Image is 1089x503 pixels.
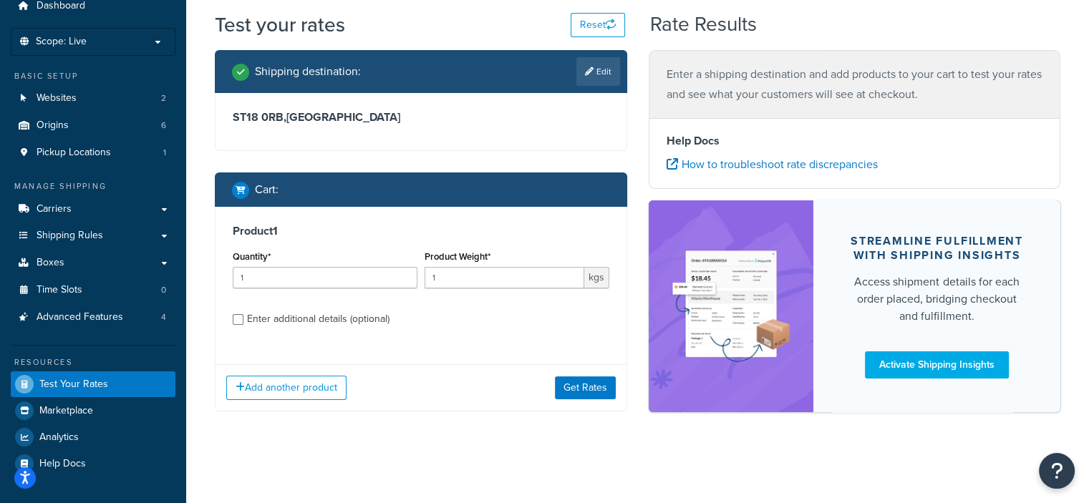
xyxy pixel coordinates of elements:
span: Analytics [39,431,79,444]
h4: Help Docs [667,132,1043,150]
li: Advanced Features [11,304,175,331]
h2: Shipping destination : [255,65,361,78]
button: Get Rates [555,376,616,399]
a: Shipping Rules [11,223,175,249]
div: Resources [11,356,175,368]
a: Marketplace [11,398,175,424]
a: How to troubleshoot rate discrepancies [667,156,878,172]
p: Enter a shipping destination and add products to your cart to test your rates and see what your c... [667,64,1043,104]
span: Carriers [37,203,72,215]
span: Help Docs [39,458,86,470]
h1: Test your rates [215,11,345,39]
a: Boxes [11,250,175,276]
a: Carriers [11,196,175,223]
a: Origins6 [11,112,175,139]
a: Websites2 [11,85,175,112]
span: Websites [37,92,77,104]
li: Pickup Locations [11,140,175,166]
span: 6 [161,119,166,132]
button: Open Resource Center [1039,453,1075,489]
span: Pickup Locations [37,147,111,159]
span: Shipping Rules [37,230,103,242]
span: 1 [163,147,166,159]
button: Reset [571,13,625,37]
div: Streamline Fulfillment with Shipping Insights [848,234,1026,263]
li: Time Slots [11,277,175,303]
span: 0 [161,284,166,296]
a: Edit [576,57,620,86]
input: Enter additional details (optional) [233,314,243,325]
div: Manage Shipping [11,180,175,192]
label: Product Weight* [425,251,490,262]
span: Marketplace [39,405,93,417]
h3: ST18 0RB , [GEOGRAPHIC_DATA] [233,110,609,124]
span: 2 [161,92,166,104]
span: Test Your Rates [39,379,108,391]
li: Websites [11,85,175,112]
label: Quantity* [233,251,271,262]
span: kgs [584,267,609,288]
span: Scope: Live [36,36,87,48]
div: Access shipment details for each order placed, bridging checkout and fulfillment. [848,273,1026,325]
span: Time Slots [37,284,82,296]
h3: Product 1 [233,224,609,238]
input: 0 [233,267,417,288]
input: 0.00 [425,267,584,288]
span: Origins [37,119,69,132]
a: Test Your Rates [11,371,175,397]
button: Add another product [226,376,347,400]
span: Advanced Features [37,311,123,323]
h2: Cart : [255,183,279,196]
a: Activate Shipping Insights [865,351,1009,379]
span: Boxes [37,257,64,269]
h2: Rate Results [650,14,757,36]
li: Origins [11,112,175,139]
span: 4 [161,311,166,323]
a: Analytics [11,424,175,450]
div: Enter additional details (optional) [247,309,389,329]
a: Help Docs [11,451,175,477]
a: Time Slots0 [11,277,175,303]
a: Advanced Features4 [11,304,175,331]
div: Basic Setup [11,70,175,82]
a: Pickup Locations1 [11,140,175,166]
img: feature-image-si-e24932ea9b9fcd0ff835db86be1ff8d589347e8876e1638d903ea230a36726be.png [670,222,792,391]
